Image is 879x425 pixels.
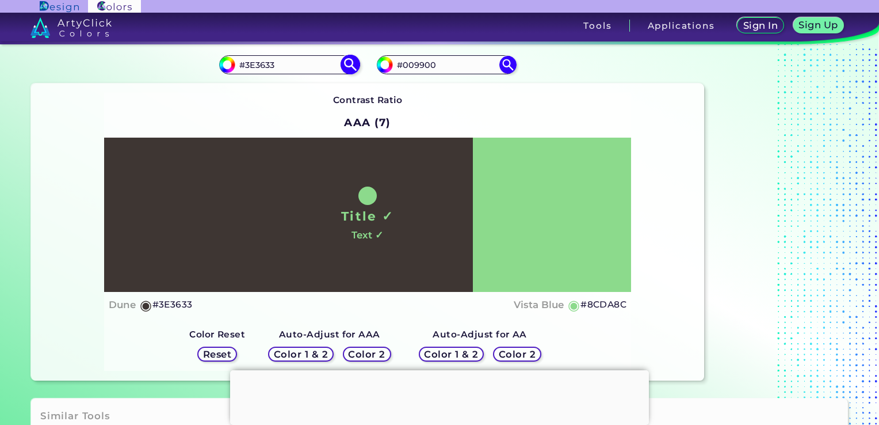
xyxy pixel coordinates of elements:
a: Sign In [738,18,782,33]
iframe: Advertisement [230,370,649,422]
input: type color 1.. [235,57,342,73]
h4: Dune [109,297,136,313]
h5: Sign In [744,21,777,31]
strong: Auto-Adjust for AAA [279,329,380,340]
strong: Color Reset [189,329,245,340]
h5: Color 1 & 2 [426,350,477,359]
h5: Reset [204,350,231,359]
h5: ◉ [140,298,152,312]
strong: Contrast Ratio [333,94,403,105]
h5: #8CDA8C [580,297,626,312]
img: logo_artyclick_colors_white.svg [30,17,112,38]
h5: Sign Up [800,21,837,30]
h5: ◉ [568,298,580,312]
img: icon search [499,56,517,73]
a: Sign Up [794,18,842,33]
h5: Color 2 [500,350,535,359]
h2: AAA (7) [339,110,396,135]
img: ArtyClick Design logo [40,1,78,12]
h4: Vista Blue [514,297,564,313]
h5: #3E3633 [152,297,193,312]
input: type color 2.. [393,57,500,73]
h5: Color 2 [349,350,384,359]
h3: Similar Tools [40,409,110,423]
img: icon search [340,55,360,75]
h5: Color 1 & 2 [275,350,326,359]
h1: Title ✓ [341,207,394,225]
iframe: Advertisement [709,20,853,385]
h3: Applications [648,21,715,30]
h3: Tools [583,21,612,30]
strong: Auto-Adjust for AA [433,329,526,340]
h4: Text ✓ [351,227,383,244]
